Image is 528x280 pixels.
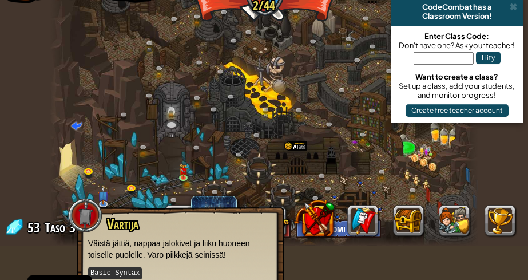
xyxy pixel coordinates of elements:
[396,11,518,21] div: Classroom Version!
[397,41,517,50] div: Don't have one? Ask your teacher!
[239,151,243,154] img: portrait.png
[397,81,517,100] div: Set up a class, add your students, and monitor progress!
[397,31,517,41] div: Enter Class Code:
[45,218,65,237] span: Taso
[179,164,188,178] img: level-banner-unlock.png
[88,238,272,261] p: Väistä jättiä, nappaa jalokivet ja liiku huoneen toiselle puolelle. Varo piikkejä seinissä!
[27,218,43,236] span: 53
[88,267,142,279] kbd: Basic Syntax
[160,64,164,67] img: portrait.png
[107,214,138,234] span: Vartija
[364,131,368,133] img: portrait.png
[181,169,186,173] img: portrait.png
[476,52,501,64] button: Liity
[397,72,517,81] div: Want to create a class?
[98,186,109,204] img: level-banner-unstarted-subscriber.png
[396,2,518,11] div: CodeCombat has a
[406,104,509,117] button: Create free teacher account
